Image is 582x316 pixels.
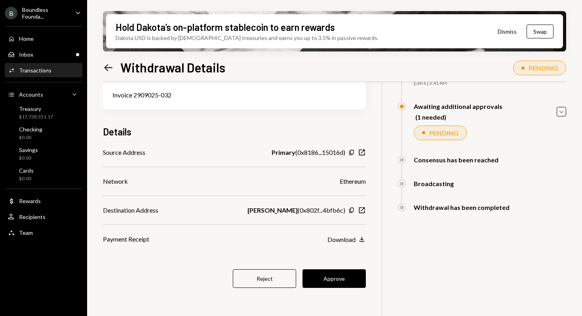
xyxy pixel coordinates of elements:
[19,134,42,141] div: $0.00
[527,25,553,38] button: Swap
[19,175,34,182] div: $0.00
[5,103,82,122] a: Treasury$17,738,551.17
[103,148,145,157] div: Source Address
[327,236,356,243] div: Download
[272,148,295,157] b: Primary
[116,21,335,34] div: Hold Dakota’s on-platform stablecoin to earn rewards
[247,206,345,215] div: ( 0x802f...4bfb6c )
[5,194,82,208] a: Rewards
[5,209,82,224] a: Recipients
[19,35,34,42] div: Home
[19,198,41,204] div: Rewards
[112,90,356,100] div: Invoice 2909025-032
[19,114,53,120] div: $17,738,551.17
[103,234,149,244] div: Payment Receipt
[19,91,43,98] div: Accounts
[103,177,128,186] div: Network
[103,206,158,215] div: Destination Address
[488,22,527,41] button: Dismiss
[5,165,82,184] a: Cards$0.00
[5,124,82,143] a: Checking$0.00
[327,235,366,244] button: Download
[5,87,82,101] a: Accounts
[414,80,566,87] div: [DATE] 3:41 AM
[272,148,345,157] div: ( 0x8186...15016d )
[19,126,42,133] div: Checking
[247,206,298,215] b: [PERSON_NAME]
[103,125,131,138] h3: Details
[233,269,296,288] button: Reject
[5,47,82,61] a: Inbox
[19,229,33,236] div: Team
[429,129,458,137] div: PENDING
[19,105,53,112] div: Treasury
[414,156,498,164] div: Consensus has been reached
[340,177,366,186] div: Ethereum
[415,113,502,121] div: (1 needed)
[19,167,34,174] div: Cards
[5,144,82,163] a: Savings$0.00
[22,6,69,20] div: Boundless Founda...
[19,67,51,74] div: Transactions
[19,51,33,58] div: Inbox
[5,7,17,19] div: B
[19,155,38,162] div: $0.00
[5,225,82,240] a: Team
[5,63,82,77] a: Transactions
[414,103,502,110] div: Awaiting additional approvals
[19,147,38,153] div: Savings
[414,204,510,211] div: Withdrawal has been completed
[5,31,82,46] a: Home
[414,180,454,187] div: Broadcasting
[529,64,558,72] div: PENDING
[116,34,378,42] div: Dakota USD is backed by [DEMOGRAPHIC_DATA] treasuries and earns you up to 3.5% in passive rewards.
[120,59,225,75] h1: Withdrawal Details
[19,213,46,220] div: Recipients
[302,269,366,288] button: Approve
